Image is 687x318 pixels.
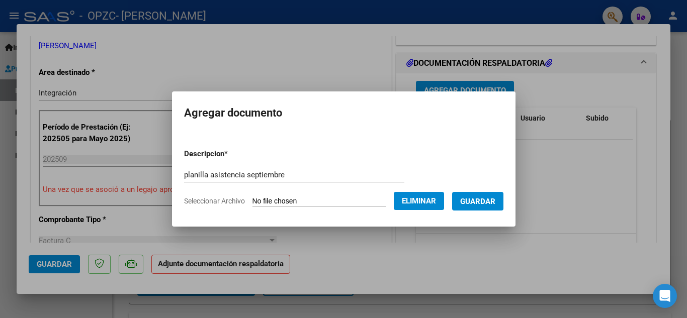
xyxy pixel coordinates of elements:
[653,284,677,308] div: Open Intercom Messenger
[184,197,245,205] span: Seleccionar Archivo
[452,192,503,210] button: Guardar
[460,197,495,206] span: Guardar
[184,103,503,123] h2: Agregar documento
[184,148,280,160] p: Descripcion
[402,196,436,205] span: Eliminar
[394,192,444,210] button: Eliminar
